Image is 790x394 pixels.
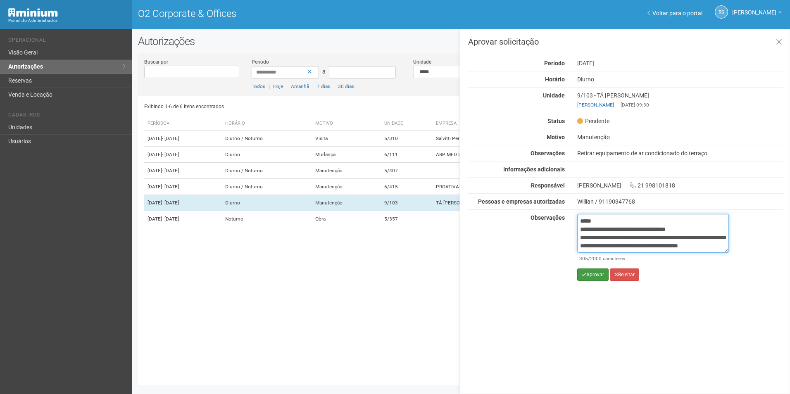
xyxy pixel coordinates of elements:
li: Cadastros [8,112,126,121]
button: Aprovar [577,268,609,281]
th: Unidade [381,117,433,131]
span: - [DATE] [162,200,179,206]
td: 9/103 [381,195,433,211]
h1: O2 Corporate & Offices [138,8,455,19]
a: Fechar [771,33,788,51]
div: Exibindo 1-6 de 6 itens encontrados [144,100,458,113]
span: | [286,83,288,89]
td: TÁ [PERSON_NAME] [433,195,574,211]
a: RS [715,5,728,19]
td: Diurno / Noturno [222,131,312,147]
button: Rejeitar [610,268,639,281]
td: [DATE] [144,179,222,195]
td: 6/111 [381,147,433,163]
td: Diurno / Noturno [222,163,312,179]
strong: Pessoas e empresas autorizadas [478,198,565,205]
td: [DATE] [144,163,222,179]
div: [DATE] 09:30 [577,101,783,109]
td: PROATIVA CAPITAL [433,179,574,195]
strong: Unidade [543,92,565,99]
th: Horário [222,117,312,131]
div: [PERSON_NAME] 21 998101818 [571,182,790,189]
span: - [DATE] [162,216,179,222]
strong: Responsável [531,182,565,189]
div: Painel do Administrador [8,17,126,24]
li: Operacional [8,37,126,46]
div: 9/103 - TÁ [PERSON_NAME] [571,92,790,109]
span: | [617,102,619,108]
strong: Observações [531,150,565,157]
strong: Horário [545,76,565,83]
a: [PERSON_NAME] [577,102,614,108]
span: Pendente [577,117,609,125]
div: Diurno [571,76,790,83]
strong: Status [547,118,565,124]
a: [PERSON_NAME] [732,10,782,17]
td: Salvitti Performance e Saúde [433,131,574,147]
span: 305 [579,256,588,261]
label: Unidade [413,58,431,66]
strong: Período [544,60,565,66]
td: Noturno [222,211,312,227]
strong: Motivo [547,134,565,140]
div: Retirar equipamento de ar condicionado do terraço. [571,150,790,157]
td: [DATE] [144,211,222,227]
h2: Autorizações [138,35,784,47]
span: | [333,83,335,89]
span: - [DATE] [162,152,179,157]
span: a [322,68,326,75]
a: 30 dias [338,83,354,89]
span: | [312,83,314,89]
td: 5/407 [381,163,433,179]
td: 5/310 [381,131,433,147]
td: Diurno [222,147,312,163]
img: Minium [8,8,58,17]
td: [DATE] [144,195,222,211]
td: Visita [312,131,381,147]
td: Diurno [222,195,312,211]
span: - [DATE] [162,184,179,190]
label: Buscar por [144,58,168,66]
td: 5/357 [381,211,433,227]
td: Manutenção [312,195,381,211]
td: 6/415 [381,179,433,195]
td: Mudança [312,147,381,163]
div: Manutenção [571,133,790,141]
a: 7 dias [317,83,330,89]
span: Rayssa Soares Ribeiro [732,1,776,16]
td: [DATE] [144,147,222,163]
td: [DATE] [144,131,222,147]
span: - [DATE] [162,168,179,173]
strong: Informações adicionais [503,166,565,173]
div: [DATE] [571,59,790,67]
a: Todos [252,83,265,89]
th: Período [144,117,222,131]
div: /2000 caracteres [579,255,727,262]
label: Período [252,58,269,66]
th: Motivo [312,117,381,131]
td: Diurno / Noturno [222,179,312,195]
td: Manutenção [312,163,381,179]
td: Obra [312,211,381,227]
a: Hoje [273,83,283,89]
span: - [DATE] [162,135,179,141]
h3: Aprovar solicitação [468,38,783,46]
td: ARP MED S.A [433,147,574,163]
div: Willian / 91190347768 [577,198,783,205]
a: Voltar para o portal [647,10,702,17]
th: Empresa [433,117,574,131]
strong: Observações [531,214,565,221]
span: | [269,83,270,89]
a: Amanhã [291,83,309,89]
td: Manutenção [312,179,381,195]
